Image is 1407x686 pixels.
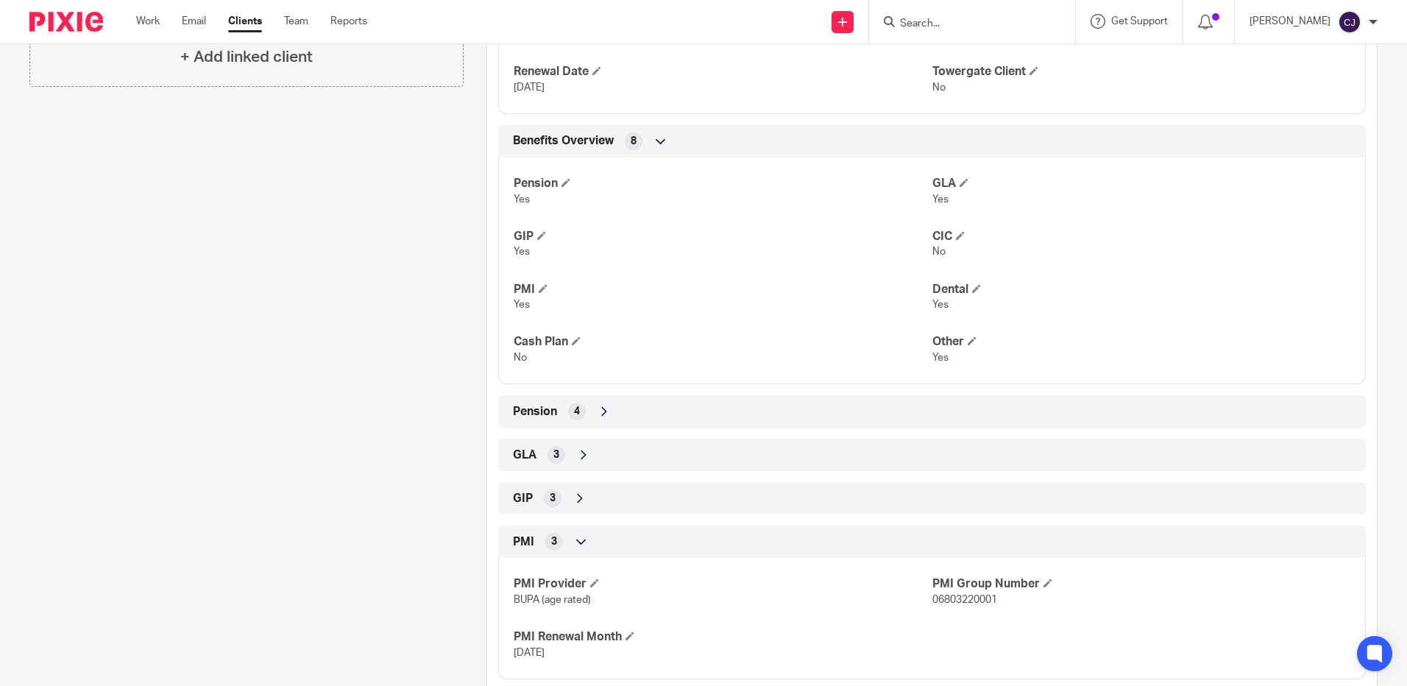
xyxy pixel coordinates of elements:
span: Yes [514,300,530,310]
h4: GIP [514,229,932,244]
a: Email [182,14,206,29]
span: Yes [514,194,530,205]
span: Yes [514,247,530,257]
a: Reports [330,14,367,29]
span: Yes [932,353,949,363]
h4: PMI [514,282,932,297]
span: 3 [553,448,559,462]
span: 3 [551,534,557,549]
h4: Dental [932,282,1350,297]
img: svg%3E [1338,10,1361,34]
a: Team [284,14,308,29]
span: [DATE] [514,82,545,93]
span: BUPA (age rated) [514,595,591,605]
img: Pixie [29,12,103,32]
a: Clients [228,14,262,29]
h4: GLA [932,176,1350,191]
span: Get Support [1111,16,1168,26]
h4: Pension [514,176,932,191]
h4: PMI Renewal Month [514,629,932,645]
span: 8 [631,134,637,149]
h4: CIC [932,229,1350,244]
span: No [932,247,946,257]
span: Yes [932,300,949,310]
h4: Towergate Client [932,64,1350,79]
h4: Renewal Date [514,64,932,79]
a: Work [136,14,160,29]
span: No [514,353,527,363]
p: [PERSON_NAME] [1250,14,1330,29]
span: 4 [574,404,580,419]
input: Search [899,18,1031,31]
span: [DATE] [514,648,545,658]
span: No [932,82,946,93]
span: GLA [513,448,536,463]
span: Pension [513,404,557,420]
span: Yes [932,194,949,205]
h4: Other [932,334,1350,350]
h4: PMI Group Number [932,576,1350,592]
span: GIP [513,491,533,506]
h4: Cash Plan [514,334,932,350]
span: PMI [513,534,534,550]
h4: PMI Provider [514,576,932,592]
span: 3 [550,491,556,506]
span: Benefits Overview [513,133,614,149]
h4: + Add linked client [180,46,313,68]
span: 06803220001 [932,595,997,605]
